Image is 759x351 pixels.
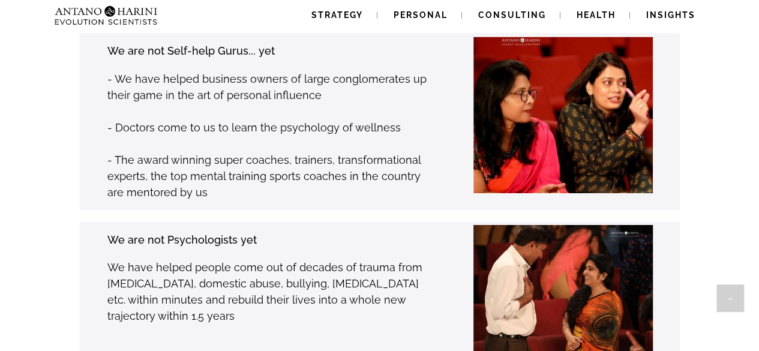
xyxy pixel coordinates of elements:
[311,10,363,20] span: Strategy
[394,10,448,20] span: Personal
[107,259,436,324] p: We have helped people come out of decades of trauma from [MEDICAL_DATA], domestic abuse, bullying...
[646,10,695,20] span: Insights
[107,152,436,200] p: - The award winning super coaches, trainers, transformational experts, the top mental training sp...
[577,10,616,20] span: Health
[107,119,436,136] p: - Doctors come to us to learn the psychology of wellness
[107,71,436,103] p: - We have helped business owners of large conglomerates up their game in the art of personal infl...
[473,37,653,216] img: Chandrika-Jessica
[107,233,257,246] strong: We are not Psychologists yet
[107,44,275,57] strong: We are not Self-help Gurus... yet
[478,10,546,20] span: Consulting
